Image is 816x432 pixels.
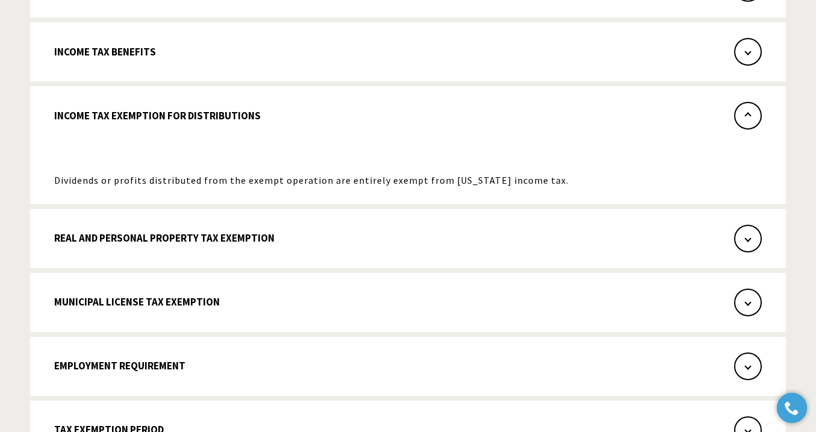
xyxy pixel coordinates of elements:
button: Municipal License Tax Exemption [30,273,786,332]
button: Real and Personal Property Tax Exemption [30,209,786,268]
button: Employment Requirement [30,337,786,396]
button: Income Tax Exemption for Distributions [30,86,786,157]
p: Dividends or profits distributed from the exempt operation are entirely exempt from [US_STATE] in... [54,173,711,189]
button: Income Tax Benefits [30,22,786,81]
